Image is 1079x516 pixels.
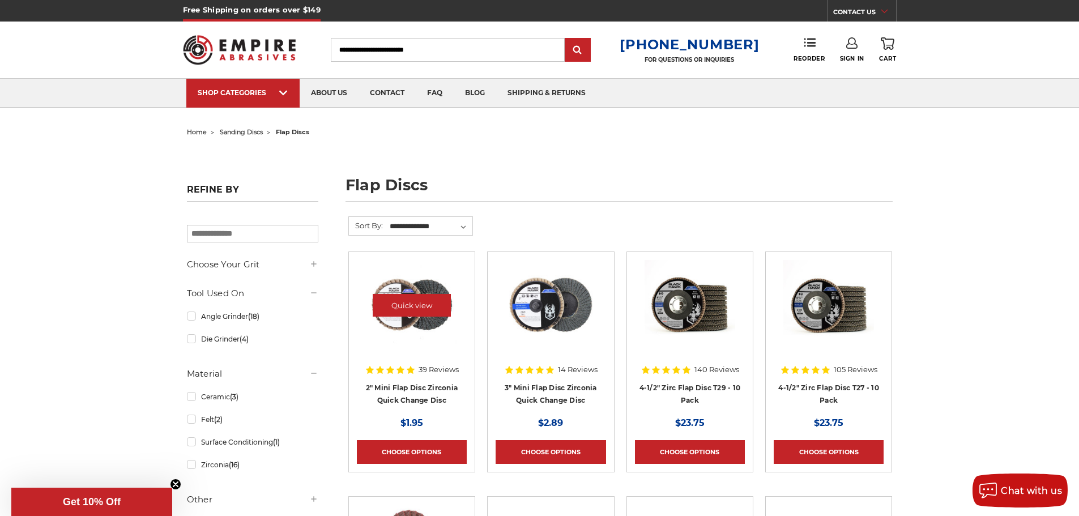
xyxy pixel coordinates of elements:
a: Choose Options [635,440,745,464]
a: about us [300,79,359,108]
p: FOR QUESTIONS OR INQUIRIES [620,56,759,63]
a: Die Grinder [187,329,318,349]
a: Quick view [373,294,451,317]
a: faq [416,79,454,108]
span: $23.75 [675,417,705,428]
h1: flap discs [346,177,893,202]
img: Empire Abrasives [183,28,296,72]
span: 39 Reviews [419,366,459,373]
span: (2) [214,415,223,424]
img: 4.5" Black Hawk Zirconia Flap Disc 10 Pack [645,260,735,351]
a: Choose Options [774,440,884,464]
a: 3" Mini Flap Disc Zirconia Quick Change Disc [505,383,597,405]
a: Choose Options [496,440,605,464]
a: home [187,128,207,136]
img: BHA 3" Quick Change 60 Grit Flap Disc for Fine Grinding and Finishing [505,260,596,351]
a: Felt [187,410,318,429]
a: blog [454,79,496,108]
button: Chat with us [973,474,1068,508]
span: (1) [273,438,280,446]
span: (16) [229,460,240,469]
a: Surface Conditioning [187,432,318,452]
a: Cart [879,37,896,62]
a: Reorder [794,37,825,62]
a: Angle Grinder [187,306,318,326]
button: Close teaser [170,479,181,490]
span: (4) [240,335,249,343]
a: Choose Options [357,440,467,464]
span: flap discs [276,128,309,136]
a: shipping & returns [496,79,597,108]
span: 105 Reviews [834,366,877,373]
h5: Tool Used On [187,287,318,300]
h5: Choose Your Grit [187,258,318,271]
a: 4-1/2" Zirc Flap Disc T29 - 10 Pack [639,383,741,405]
a: Ceramic [187,387,318,407]
span: 14 Reviews [558,366,598,373]
input: Submit [566,39,589,62]
span: (3) [230,393,238,401]
span: Cart [879,55,896,62]
span: $1.95 [400,417,423,428]
a: 2" Mini Flap Disc Zirconia Quick Change Disc [366,383,458,405]
a: sanding discs [220,128,263,136]
a: Zirconia [187,455,318,475]
a: [PHONE_NUMBER] [620,36,759,53]
span: $2.89 [538,417,563,428]
img: Black Hawk 4-1/2" x 7/8" Flap Disc Type 27 - 10 Pack [783,260,874,351]
span: 140 Reviews [694,366,739,373]
select: Sort By: [388,218,472,235]
a: 4-1/2" Zirc Flap Disc T27 - 10 Pack [778,383,879,405]
img: Black Hawk Abrasives 2-inch Zirconia Flap Disc with 60 Grit Zirconia for Smooth Finishing [366,260,457,351]
div: Get 10% OffClose teaser [11,488,172,516]
span: Sign In [840,55,864,62]
a: 4.5" Black Hawk Zirconia Flap Disc 10 Pack [635,260,745,370]
a: contact [359,79,416,108]
a: BHA 3" Quick Change 60 Grit Flap Disc for Fine Grinding and Finishing [496,260,605,370]
h5: Material [187,367,318,381]
a: Black Hawk Abrasives 2-inch Zirconia Flap Disc with 60 Grit Zirconia for Smooth Finishing [357,260,467,370]
div: SHOP CATEGORIES [198,88,288,97]
span: (18) [248,312,259,321]
h5: Refine by [187,184,318,202]
span: Reorder [794,55,825,62]
span: Get 10% Off [63,496,121,508]
h5: Other [187,493,318,506]
a: Black Hawk 4-1/2" x 7/8" Flap Disc Type 27 - 10 Pack [774,260,884,370]
label: Sort By: [349,217,383,234]
span: $23.75 [814,417,843,428]
span: Chat with us [1001,485,1062,496]
a: CONTACT US [833,6,896,22]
